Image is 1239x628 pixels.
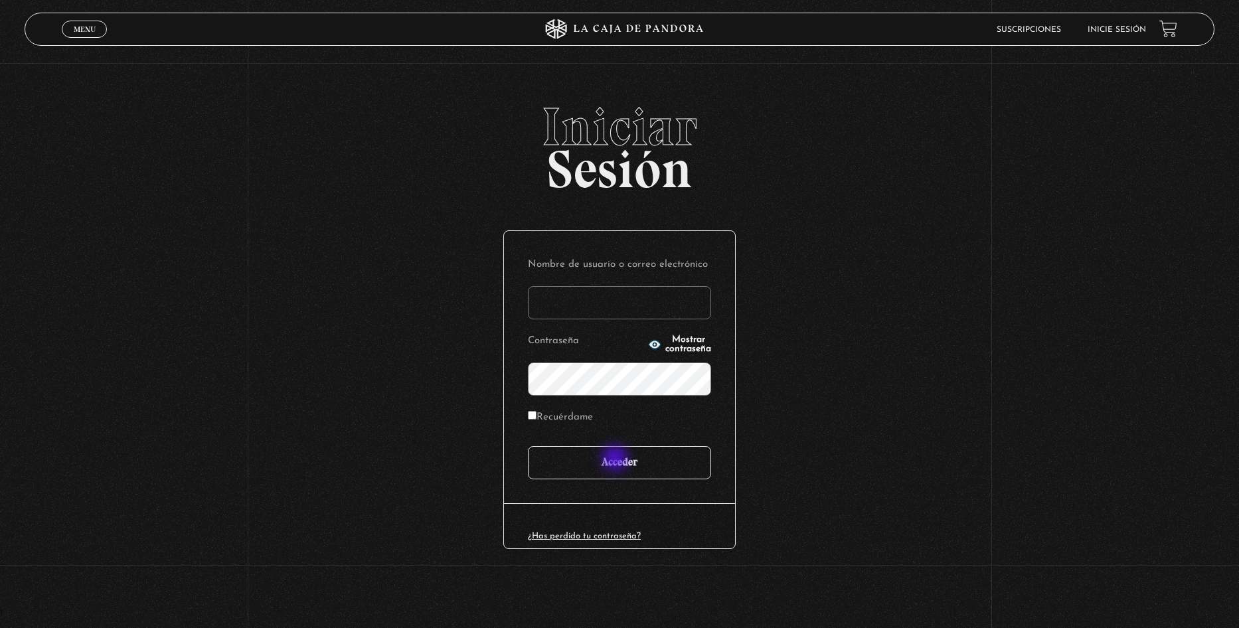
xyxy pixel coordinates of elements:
input: Acceder [528,446,711,479]
a: Suscripciones [997,26,1061,34]
a: ¿Has perdido tu contraseña? [528,532,641,540]
label: Contraseña [528,331,644,352]
span: Mostrar contraseña [665,335,711,354]
a: View your shopping cart [1159,20,1177,38]
label: Nombre de usuario o correo electrónico [528,255,711,275]
span: Menu [74,25,96,33]
label: Recuérdame [528,408,593,428]
button: Mostrar contraseña [648,335,711,354]
input: Recuérdame [528,411,537,420]
span: Iniciar [25,100,1214,153]
a: Inicie sesión [1088,26,1146,34]
h2: Sesión [25,100,1214,185]
span: Cerrar [69,37,100,46]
